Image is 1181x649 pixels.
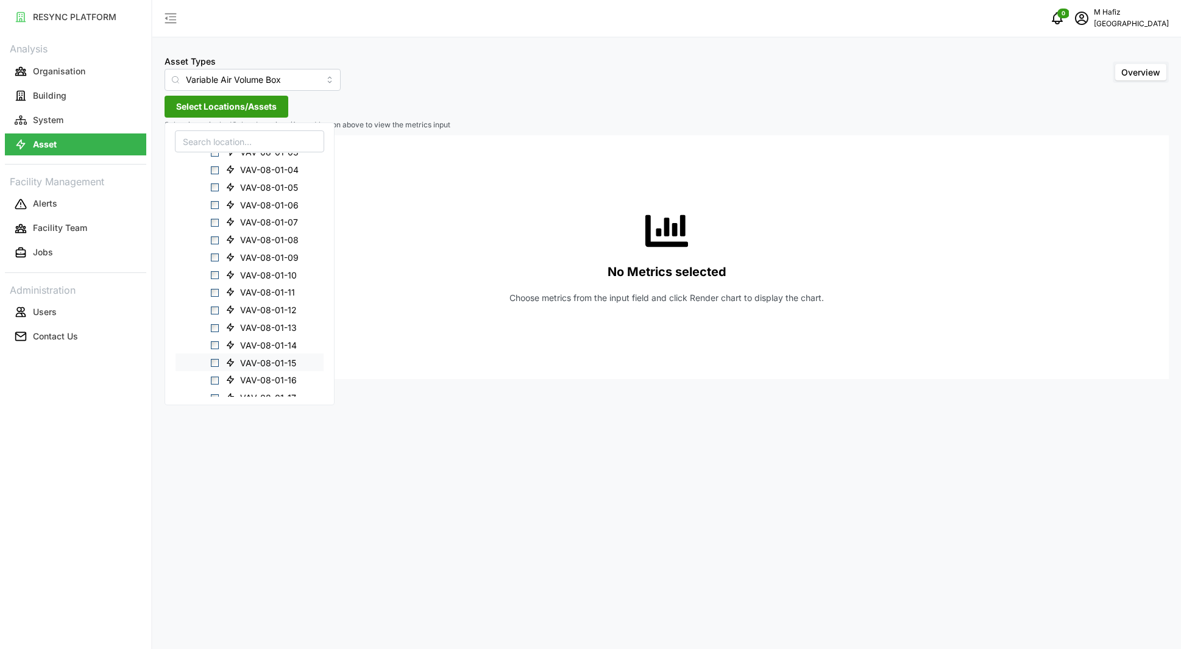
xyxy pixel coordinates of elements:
[211,201,219,209] span: Select VAV-08-01-06
[33,65,85,77] p: Organisation
[165,55,216,68] label: Asset Types
[5,83,146,108] a: Building
[1121,67,1160,77] span: Overview
[33,306,57,318] p: Users
[240,269,297,281] span: VAV-08-01-10
[211,183,219,191] span: Select VAV-08-01-05
[165,120,1169,130] p: Select items in the 'Select Locations/Assets' button above to view the metrics input
[33,114,63,126] p: System
[1094,18,1169,30] p: [GEOGRAPHIC_DATA]
[5,301,146,323] button: Users
[5,39,146,57] p: Analysis
[221,250,307,264] span: VAV-08-01-09
[211,166,219,174] span: Select VAV-08-01-04
[211,341,219,349] span: Select VAV-08-01-14
[5,324,146,349] a: Contact Us
[240,234,299,246] span: VAV-08-01-08
[221,267,305,282] span: VAV-08-01-10
[5,300,146,324] a: Users
[211,149,219,157] span: Select VAV-08-01-03
[5,5,146,29] a: RESYNC PLATFORM
[221,302,305,317] span: VAV-08-01-12
[221,372,305,387] span: VAV-08-01-16
[5,280,146,298] p: Administration
[33,222,87,234] p: Facility Team
[211,324,219,332] span: Select VAV-08-01-13
[221,197,307,211] span: VAV-08-01-06
[240,339,297,352] span: VAV-08-01-14
[5,59,146,83] a: Organisation
[221,285,303,299] span: VAV-08-01-11
[175,130,324,152] input: Search location...
[1094,7,1169,18] p: M Hafiz
[211,289,219,297] span: Select VAV-08-01-11
[211,394,219,402] span: Select VAV-08-01-17
[5,193,146,215] button: Alerts
[221,390,305,405] span: VAV-08-01-17
[211,271,219,279] span: Select VAV-08-01-10
[5,108,146,132] a: System
[5,60,146,82] button: Organisation
[33,90,66,102] p: Building
[33,11,116,23] p: RESYNC PLATFORM
[5,192,146,216] a: Alerts
[211,236,219,244] span: Select VAV-08-01-08
[5,241,146,265] a: Jobs
[5,216,146,241] a: Facility Team
[221,232,307,247] span: VAV-08-01-08
[509,292,824,304] p: Choose metrics from the input field and click Render chart to display the chart.
[165,96,288,118] button: Select Locations/Assets
[1062,9,1065,18] span: 0
[221,355,305,369] span: VAV-08-01-15
[240,374,297,386] span: VAV-08-01-16
[240,182,298,194] span: VAV-08-01-05
[5,133,146,155] button: Asset
[176,96,277,117] span: Select Locations/Assets
[221,180,307,194] span: VAV-08-01-05
[240,216,298,229] span: VAV-08-01-07
[240,199,299,211] span: VAV-08-01-06
[240,286,295,299] span: VAV-08-01-11
[5,325,146,347] button: Contact Us
[5,109,146,131] button: System
[240,304,297,316] span: VAV-08-01-12
[5,172,146,190] p: Facility Management
[33,246,53,258] p: Jobs
[5,85,146,107] button: Building
[211,359,219,367] span: Select VAV-08-01-15
[1045,6,1069,30] button: notifications
[165,122,335,405] div: Select Locations/Assets
[33,138,57,151] p: Asset
[211,254,219,261] span: Select VAV-08-01-09
[5,242,146,264] button: Jobs
[33,330,78,342] p: Contact Us
[221,144,307,159] span: VAV-08-01-03
[240,252,299,264] span: VAV-08-01-09
[5,132,146,157] a: Asset
[211,307,219,314] span: Select VAV-08-01-12
[240,322,297,334] span: VAV-08-01-13
[240,356,296,369] span: VAV-08-01-15
[5,218,146,239] button: Facility Team
[221,320,305,335] span: VAV-08-01-13
[240,146,299,158] span: VAV-08-01-03
[5,6,146,28] button: RESYNC PLATFORM
[221,162,307,177] span: VAV-08-01-04
[1069,6,1094,30] button: schedule
[221,215,307,229] span: VAV-08-01-07
[608,262,726,282] p: No Metrics selected
[211,377,219,385] span: Select VAV-08-01-16
[221,338,305,352] span: VAV-08-01-14
[211,219,219,227] span: Select VAV-08-01-07
[240,164,299,176] span: VAV-08-01-04
[240,392,296,404] span: VAV-08-01-17
[33,197,57,210] p: Alerts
